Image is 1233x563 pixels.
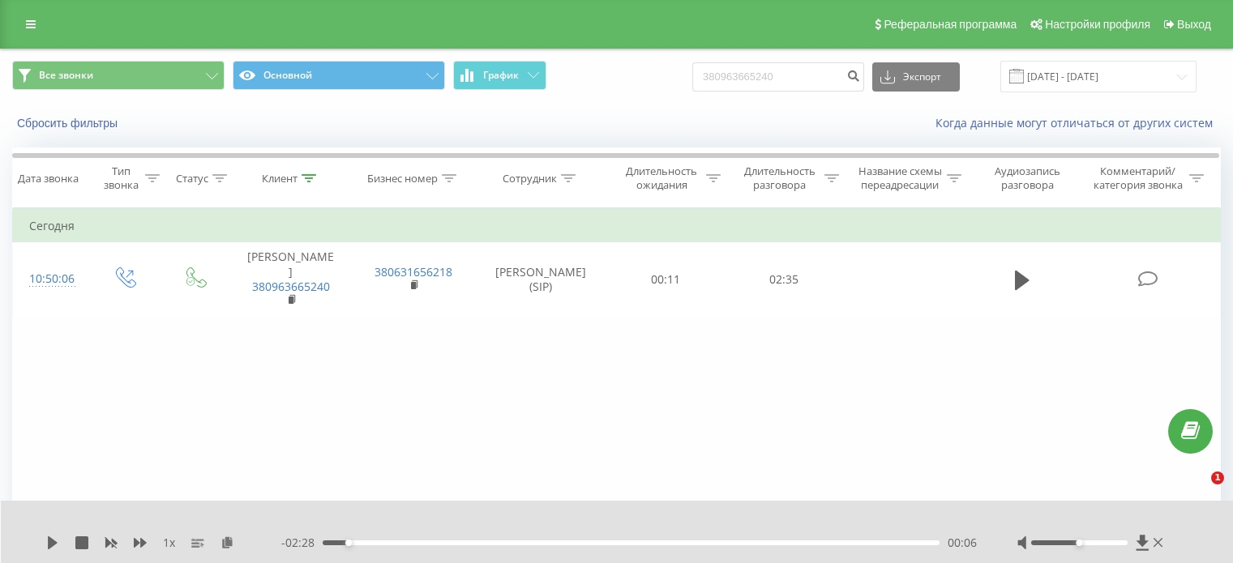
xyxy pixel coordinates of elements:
button: Все звонки [12,61,225,90]
div: Длительность разговора [739,164,820,192]
td: Сегодня [13,210,1221,242]
span: Настройки профиля [1045,18,1150,31]
span: 1 [1211,471,1224,484]
div: 10:50:06 [29,263,72,295]
div: Сотрудник [503,172,557,186]
span: Все звонки [39,69,93,82]
div: Дата звонка [18,172,79,186]
td: 00:11 [607,242,725,317]
span: 1 x [163,535,175,551]
div: Статус [176,172,208,186]
button: Экспорт [872,62,960,92]
td: 02:35 [725,242,842,317]
span: График [483,70,519,81]
span: - 02:28 [281,535,323,551]
span: Реферальная программа [884,18,1017,31]
span: 00:06 [948,535,977,551]
div: Accessibility label [1076,540,1082,546]
a: 380963665240 [252,279,330,294]
a: 380631656218 [375,264,452,279]
div: Комментарий/категория звонка [1090,164,1185,192]
div: Длительность ожидания [622,164,703,192]
button: График [453,61,546,90]
a: Когда данные могут отличаться от других систем [935,115,1221,130]
input: Поиск по номеру [692,62,864,92]
div: Клиент [262,172,298,186]
td: [PERSON_NAME] (SIP) [475,242,607,317]
div: Accessibility label [345,540,352,546]
div: Аудиозапись разговора [980,164,1075,192]
span: Выход [1177,18,1211,31]
div: Бизнес номер [367,172,438,186]
button: Сбросить фильтры [12,116,126,130]
td: [PERSON_NAME] [229,242,352,317]
button: Основной [233,61,445,90]
iframe: Intercom live chat [1178,471,1217,510]
div: Тип звонка [102,164,140,192]
div: Название схемы переадресации [858,164,943,192]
